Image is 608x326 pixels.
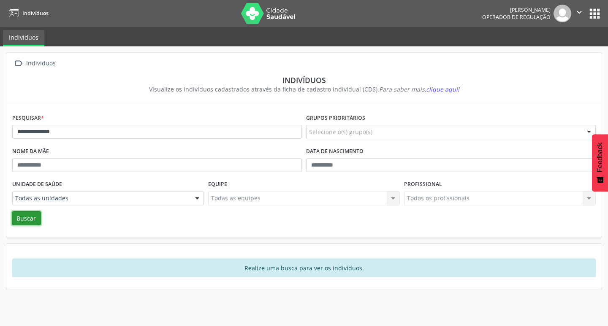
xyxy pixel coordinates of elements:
a:  Indivíduos [12,57,57,70]
span: Selecione o(s) grupo(s) [309,127,372,136]
button: Buscar [12,211,41,226]
button: Feedback - Mostrar pesquisa [592,134,608,191]
span: Indivíduos [22,10,49,17]
img: img [554,5,571,22]
label: Profissional [404,178,442,191]
label: Nome da mãe [12,145,49,158]
div: Indivíduos [18,75,590,85]
i: Para saber mais, [379,85,459,93]
div: Realize uma busca para ver os indivíduos. [12,259,596,277]
label: Data de nascimento [306,145,364,158]
i:  [575,8,584,17]
label: Pesquisar [12,112,44,125]
div: [PERSON_NAME] [482,6,551,13]
i:  [12,57,24,70]
a: Indivíduos [6,6,49,20]
label: Equipe [208,178,227,191]
span: clique aqui! [426,85,459,93]
button:  [571,5,587,22]
a: Indivíduos [3,30,44,46]
span: Todas as unidades [15,194,187,202]
div: Visualize os indivíduos cadastrados através da ficha de cadastro individual (CDS). [18,85,590,94]
span: Operador de regulação [482,13,551,21]
span: Feedback [596,143,604,172]
div: Indivíduos [24,57,57,70]
label: Unidade de saúde [12,178,62,191]
label: Grupos prioritários [306,112,365,125]
button: apps [587,6,602,21]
